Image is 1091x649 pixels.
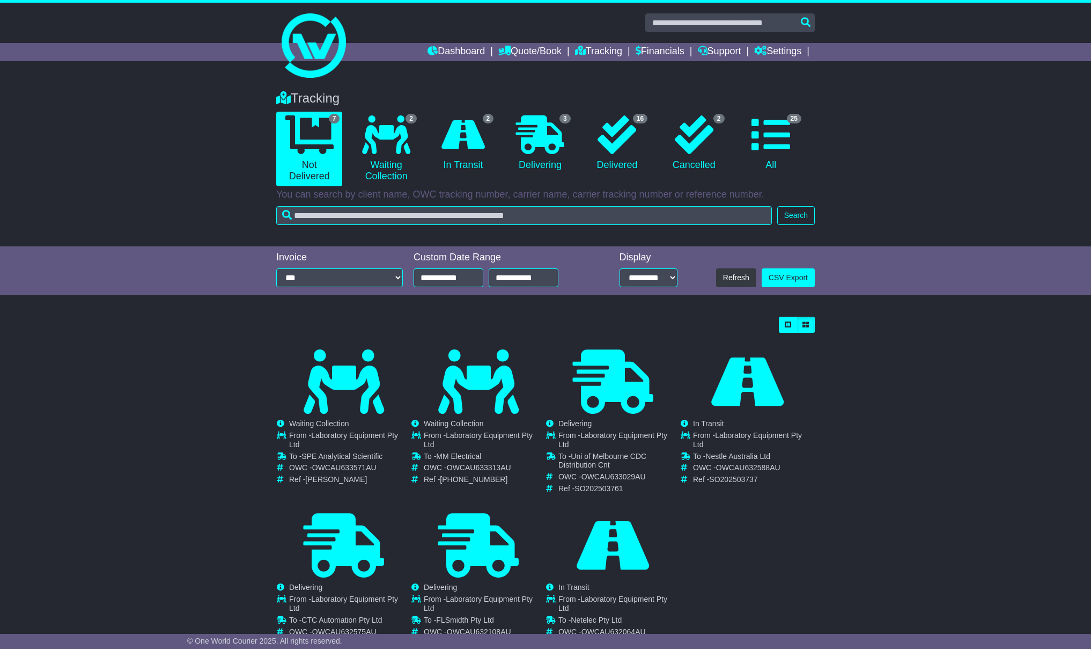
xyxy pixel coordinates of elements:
[424,616,545,628] td: To -
[636,43,684,61] a: Financials
[312,463,377,472] span: OWCAU633571AU
[424,463,545,475] td: OWC -
[713,114,725,123] span: 2
[271,91,820,106] div: Tracking
[716,463,780,472] span: OWCAU632588AU
[558,484,680,493] td: Ref -
[424,419,484,428] span: Waiting Collection
[558,583,589,592] span: In Transit
[289,583,322,592] span: Delivering
[289,628,410,639] td: OWC -
[312,628,377,636] span: OWCAU632575AU
[633,114,647,123] span: 16
[447,463,511,472] span: OWCAU633313AU
[289,595,398,612] span: Laboratory Equipment Pty Ltd
[424,475,545,484] td: Ref -
[787,114,801,123] span: 25
[558,595,667,612] span: Laboratory Equipment Pty Ltd
[276,112,342,186] a: 7 Not Delivered
[289,616,410,628] td: To -
[424,431,533,449] span: Laboratory Equipment Pty Ltd
[440,475,507,484] span: [PHONE_NUMBER]
[558,472,680,484] td: OWC -
[498,43,562,61] a: Quote/Book
[289,475,410,484] td: Ref -
[301,452,382,461] span: SPE Analytical Scientific
[447,628,511,636] span: OWCAU632108AU
[424,583,457,592] span: Delivering
[406,114,417,123] span: 2
[301,616,382,624] span: CTC Automation Pty Ltd
[558,419,592,428] span: Delivering
[693,419,724,428] span: In Transit
[424,452,545,464] td: To -
[424,628,545,639] td: OWC -
[558,452,680,473] td: To -
[571,616,622,624] span: Netelec Pty Ltd
[754,43,801,61] a: Settings
[693,431,814,452] td: From -
[289,419,349,428] span: Waiting Collection
[584,112,650,175] a: 16 Delivered
[698,43,741,61] a: Support
[436,616,493,624] span: FLSmidth Pty Ltd
[693,475,814,484] td: Ref -
[693,452,814,464] td: To -
[424,595,545,616] td: From -
[187,637,342,645] span: © One World Courier 2025. All rights reserved.
[329,114,340,123] span: 7
[705,452,770,461] span: Nestle Australia Ltd
[289,431,398,449] span: Laboratory Equipment Pty Ltd
[353,112,419,186] a: 2 Waiting Collection
[424,595,533,612] span: Laboratory Equipment Pty Ltd
[777,206,815,225] button: Search
[559,114,571,123] span: 3
[436,452,481,461] span: MM Electrical
[716,268,756,287] button: Refresh
[558,431,680,452] td: From -
[289,595,410,616] td: From -
[620,252,677,264] div: Display
[581,628,646,636] span: OWCAU632064AU
[424,431,545,452] td: From -
[558,452,646,470] span: Uni of Melbourne CDC Distribution Cnt
[661,112,727,175] a: 2 Cancelled
[762,268,815,287] a: CSV Export
[289,452,410,464] td: To -
[693,431,802,449] span: Laboratory Equipment Pty Ltd
[289,431,410,452] td: From -
[483,114,494,123] span: 2
[289,463,410,475] td: OWC -
[276,189,815,201] p: You can search by client name, OWC tracking number, carrier name, carrier tracking number or refe...
[427,43,485,61] a: Dashboard
[574,484,623,493] span: SO202503761
[414,252,586,264] div: Custom Date Range
[709,475,757,484] span: SO202503737
[575,43,622,61] a: Tracking
[507,112,573,175] a: 3 Delivering
[558,595,680,616] td: From -
[305,475,367,484] span: [PERSON_NAME]
[558,628,680,639] td: OWC -
[581,472,646,481] span: OWCAU633029AU
[276,252,403,264] div: Invoice
[558,616,680,628] td: To -
[693,463,814,475] td: OWC -
[558,431,667,449] span: Laboratory Equipment Pty Ltd
[430,112,496,175] a: 2 In Transit
[738,112,804,175] a: 25 All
